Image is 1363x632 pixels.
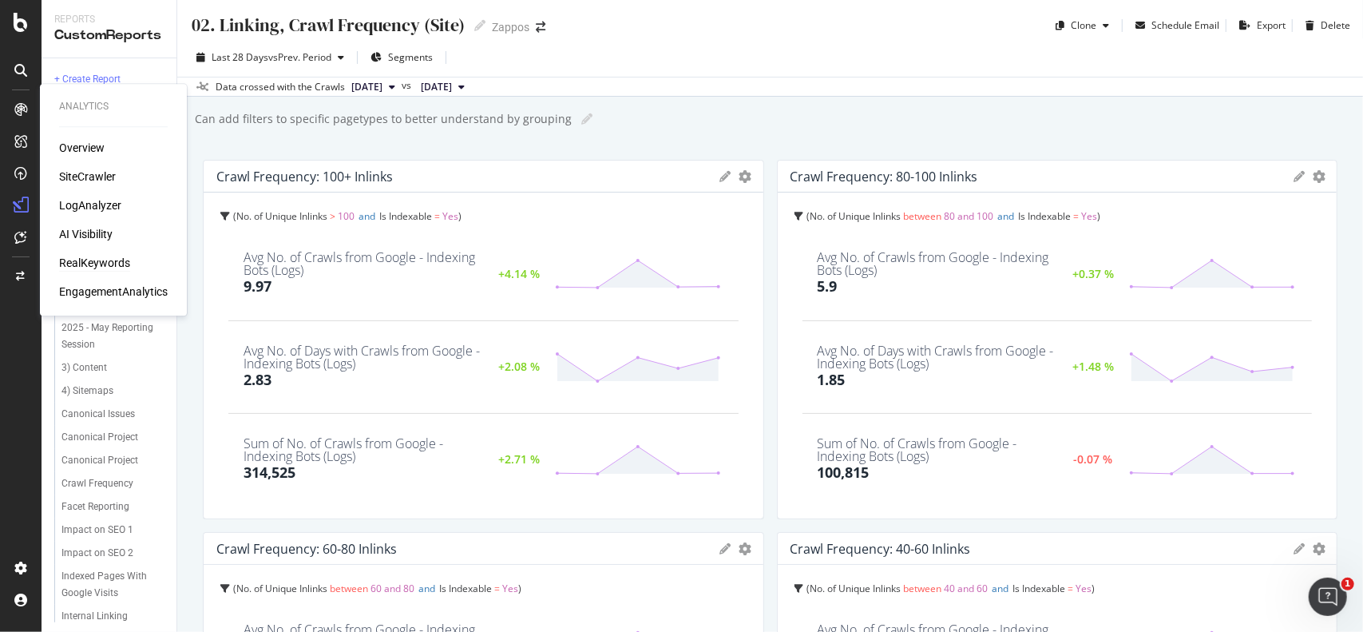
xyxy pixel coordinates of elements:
span: vs Prev. Period [268,50,331,64]
div: 2.83 [244,370,271,391]
a: RealKeywords [59,255,130,271]
a: 4) Sitemaps [61,383,165,399]
div: Avg No. of Days with Crawls from Google - Indexing Bots (Logs) [244,344,483,370]
span: 80 and 100 [945,209,994,223]
div: Crawl Frequency: 60-80 Inlinks [216,541,397,557]
div: 1.85 [818,370,846,391]
span: between [904,582,942,595]
div: Schedule Email [1151,18,1219,32]
span: Is Indexable [1019,209,1072,223]
span: 2025 Oct. 6th [351,80,382,94]
span: 60 and 80 [370,582,414,595]
span: No. of Unique Inlinks [236,209,327,223]
div: Clone [1071,18,1096,32]
div: Avg No. of Days with Crawls from Google - Indexing Bots (Logs) [818,344,1057,370]
div: +1.48 % [1057,362,1129,372]
div: Crawl Frequency [61,475,133,492]
div: +2.08 % [483,362,555,372]
span: and [418,582,435,595]
div: CustomReports [54,26,164,45]
div: Reports [54,13,164,26]
span: No. of Unique Inlinks [810,582,901,595]
div: Sum of No. of Crawls from Google - Indexing Bots (Logs) [244,437,483,463]
span: Is Indexable [439,582,492,595]
div: 314,525 [244,463,295,483]
button: Schedule Email [1129,13,1219,38]
a: EngagementAnalytics [59,284,168,300]
div: Canonical Project [61,452,138,469]
div: 2025 - May Reporting Session [61,320,154,353]
span: Last 28 Days [212,50,268,64]
div: Export [1257,18,1286,32]
div: Crawl Frequency: 100+ Inlinks [216,169,393,185]
button: [DATE] [345,78,402,97]
a: Indexed Pages With Google Visits [61,568,165,602]
span: Yes [502,582,518,595]
a: 3) Content [61,360,165,376]
div: 02. Linking, Crawl Frequency (Site) [190,13,465,38]
span: between [330,582,368,595]
span: Yes [442,209,458,223]
div: gear [739,543,752,554]
a: Facet Reporting [61,499,165,515]
i: Edit report name [581,113,592,125]
div: Avg No. of Crawls from Google - Indexing Bots (Logs) [244,251,483,276]
div: -0.07 % [1057,455,1129,465]
a: AI Visibility [59,226,113,242]
span: and [998,209,1015,223]
div: 100,815 [818,463,870,483]
div: Canonical Issues [61,406,135,423]
a: LogAnalyzer [59,197,121,213]
div: Crawl Frequency: 40-60 Inlinks [790,541,971,557]
span: = [1068,582,1074,595]
button: Clone [1049,13,1115,38]
div: Crawl Frequency: 80-100 Inlinks [790,169,978,185]
a: Canonical Project [61,429,165,446]
button: Export [1233,13,1286,38]
a: Canonical Project [61,452,165,469]
div: arrow-right-arrow-left [536,22,545,33]
a: Impact on SEO 2 [61,545,165,562]
div: Delete [1321,18,1350,32]
a: Overview [59,140,105,156]
span: and [359,209,375,223]
span: > [330,209,335,223]
div: +4.14 % [483,269,555,280]
a: + Create Report [54,71,165,88]
span: between [904,209,942,223]
div: gear [1313,543,1325,554]
div: +0.37 % [1057,269,1129,280]
a: Impact on SEO 1 [61,522,165,539]
a: SiteCrawler [59,169,116,185]
div: gear [1313,171,1325,182]
span: = [494,582,500,595]
div: 3) Content [61,360,107,376]
span: Is Indexable [379,209,432,223]
div: Avg No. of Crawls from Google - Indexing Bots (Logs) [818,251,1057,276]
div: Indexed Pages With Google Visits [61,568,155,602]
div: Can add filters to specific pagetypes to better understand by grouping [193,111,572,127]
span: Is Indexable [1013,582,1066,595]
div: gear [739,171,752,182]
i: Edit report name [474,20,485,31]
span: No. of Unique Inlinks [236,582,327,595]
a: Canonical Issues [61,406,165,423]
button: [DATE] [414,78,471,97]
div: Data crossed with the Crawls [216,80,345,94]
div: Impact on SEO 1 [61,522,133,539]
div: 9.97 [244,276,271,297]
div: 5.9 [818,276,838,297]
span: Yes [1076,582,1092,595]
div: Analytics [59,100,168,113]
span: and [993,582,1009,595]
div: Crawl Frequency: 100+ InlinksgeargearNo. of Unique Inlinks > 100andIs Indexable = YesAvg No. of C... [203,160,764,519]
button: Delete [1299,13,1350,38]
span: 2025 Sep. 8th [421,80,452,94]
div: + Create Report [54,71,121,88]
span: = [1074,209,1080,223]
span: 100 [338,209,355,223]
span: = [434,209,440,223]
